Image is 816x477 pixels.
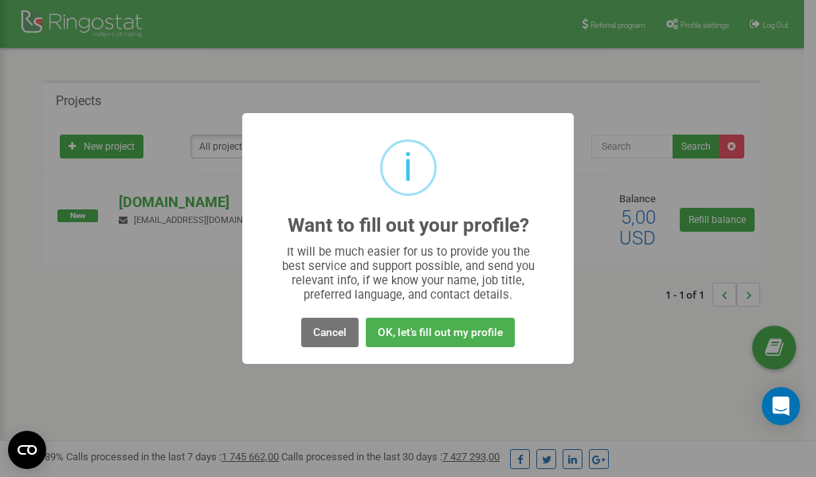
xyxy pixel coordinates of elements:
div: i [403,142,413,194]
div: Open Intercom Messenger [762,387,800,425]
h2: Want to fill out your profile? [288,215,529,237]
button: OK, let's fill out my profile [366,318,515,347]
div: It will be much easier for us to provide you the best service and support possible, and send you ... [274,244,543,302]
button: Open CMP widget [8,431,46,469]
button: Cancel [301,318,359,347]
